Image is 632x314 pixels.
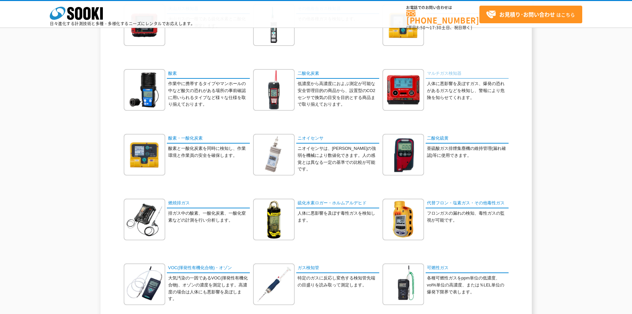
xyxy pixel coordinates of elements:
img: 二酸化炭素 [253,69,295,111]
span: 8:50 [416,25,426,31]
a: ニオイセンサ [296,134,379,144]
p: 人体に悪影響を及ぼすガス、爆発の恐れがあるガスなどを検知し、警報により危険を知らせてくれます。 [427,80,509,101]
p: 各種可燃性ガスをppm単位の低濃度、vol%単位の高濃度、または％LEL単位の爆発下限界で表します。 [427,275,509,295]
a: ガス検知管 [296,263,379,273]
img: 代替フロン・塩素ガス・その他毒性ガス [383,199,424,240]
img: VOC(揮発性有機化合物)・オゾン [124,263,165,305]
img: ニオイセンサ [253,134,295,175]
a: 硫化水素ロガー・ホルムアルデヒド [296,199,379,208]
p: 特定のガスに反応し変色する検知管先端の目盛りを読み取って測定します。 [298,275,379,289]
p: 大気汚染の一因であるVOC(揮発性有機化合物)、オゾンの濃度を測定します。高濃度の場合は人体にも悪影響を及ぼします。 [168,275,250,302]
span: はこちら [486,10,575,20]
img: 酸素・一酸化炭素 [124,134,165,175]
span: お電話でのお問い合わせは [406,6,479,10]
img: ガス検知管 [253,263,295,305]
p: 酸素と一酸化炭素を同時に検知し、作業環境と作業員の安全を確保します。 [168,145,250,159]
a: 可燃性ガス [426,263,509,273]
a: 酸素・一酸化炭素 [167,134,250,144]
img: マルチガス検知器 [383,69,424,111]
p: 排ガス中の酸素、一酸化炭素、一酸化窒素などの計測を行い分析します。 [168,210,250,224]
img: 硫化水素ロガー・ホルムアルデヒド [253,199,295,240]
span: (平日 ～ 土日、祝日除く) [406,25,472,31]
p: ニオイセンサは、[PERSON_NAME]の強弱を機械により数値化できます。人の感覚とは異なる一定の基準での比較が可能です。 [298,145,379,173]
p: 低濃度から高濃度におよぶ測定が可能な安全管理目的の商品から、設置型のCO2センサで換気の目安を目的とする商品まで取り揃えております。 [298,80,379,108]
a: お見積り･お問い合わせはこちら [479,6,582,23]
p: 人体に悪影響を及ぼす毒性ガスを検知します。 [298,210,379,224]
a: 代替フロン・塩素ガス・その他毒性ガス [426,199,509,208]
p: 亜硫酸ガス排煙集塵機の維持管理(漏れ確認)等に使用できます。 [427,145,509,159]
a: 二酸化炭素 [296,69,379,79]
img: 酸素 [124,69,165,111]
img: 燃焼排ガス [124,199,165,240]
p: フロンガスの漏れの検知、毒性ガスの監視が可能です。 [427,210,509,224]
a: VOC(揮発性有機化合物)・オゾン [167,263,250,273]
strong: お見積り･お問い合わせ [499,10,555,18]
a: マルチガス検知器 [426,69,509,79]
img: 可燃性ガス [383,263,424,305]
a: 二酸化硫黄 [426,134,509,144]
p: 日々進化する計測技術と多種・多様化するニーズにレンタルでお応えします。 [50,22,195,26]
a: [PHONE_NUMBER] [406,10,479,24]
a: 酸素 [167,69,250,79]
p: 作業中に携帯するタイプやマンホールの中など酸欠の恐れがある場所の事前確認に用いられるタイプなど様々な仕様を取り揃えております。 [168,80,250,108]
a: 燃焼排ガス [167,199,250,208]
span: 17:30 [430,25,442,31]
img: 二酸化硫黄 [383,134,424,175]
